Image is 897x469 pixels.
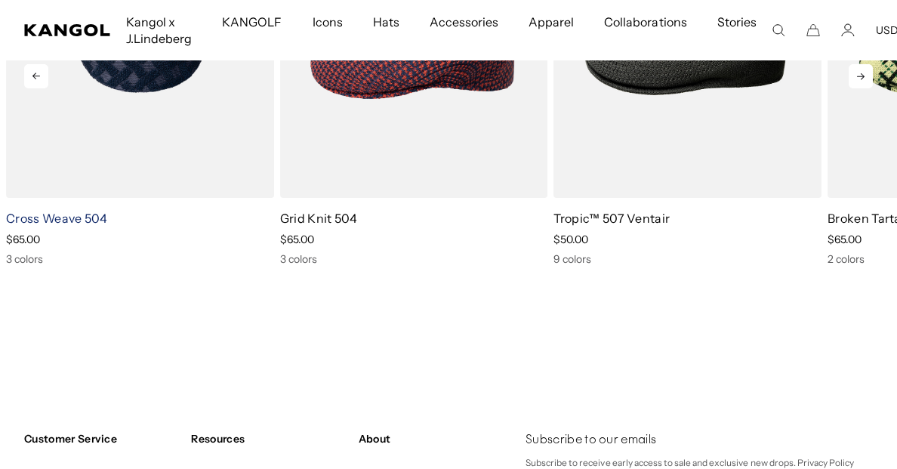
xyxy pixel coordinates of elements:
a: Kangol [24,24,111,36]
a: Cross Weave 504 [6,211,108,226]
span: $65.00 [280,233,314,246]
a: Grid Knit 504 [280,211,358,226]
span: $65.00 [6,233,40,246]
div: 3 colors [280,252,548,266]
div: 9 colors [553,252,821,266]
summary: Search here [772,23,785,37]
h4: About [359,432,513,446]
a: Tropic™ 507 Ventair [553,211,670,226]
a: Account [841,23,855,37]
button: Cart [806,23,820,37]
span: $65.00 [828,233,862,246]
h4: Customer Service [24,432,179,446]
h4: Subscribe to our emails [526,432,873,449]
h4: Resources [191,432,346,446]
span: $50.00 [553,233,588,246]
div: 3 colors [6,252,274,266]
